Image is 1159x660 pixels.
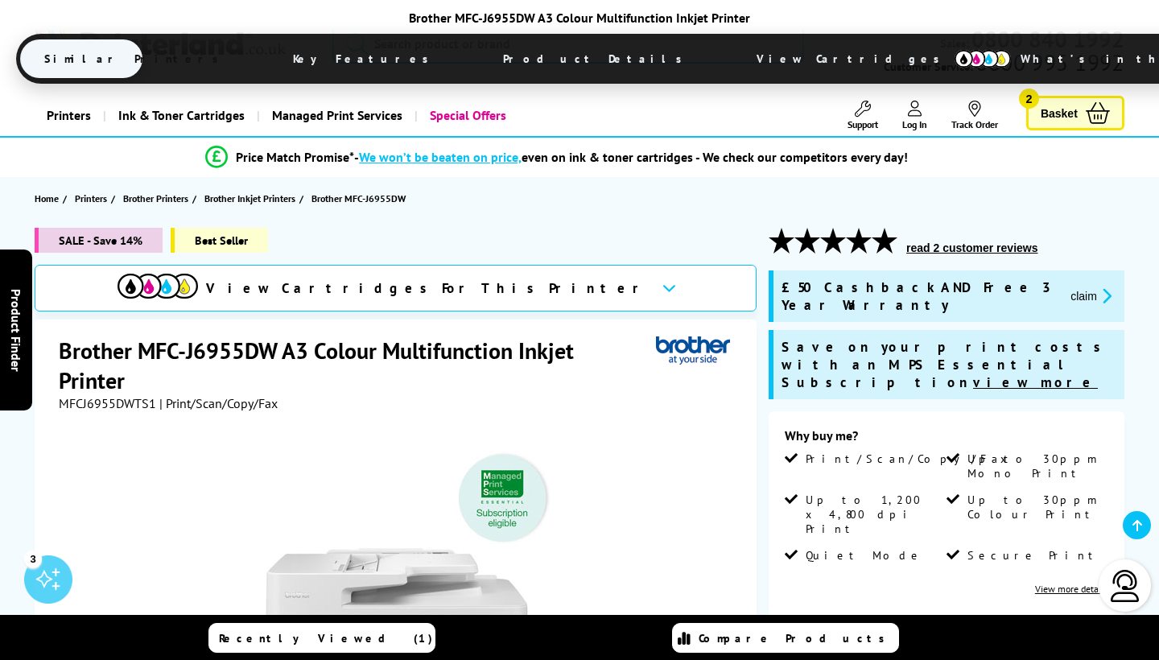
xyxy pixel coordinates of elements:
[75,190,107,207] span: Printers
[219,631,433,646] span: Recently Viewed (1)
[118,274,198,299] img: View Cartridges
[171,228,268,253] span: Best Seller
[782,278,1058,314] span: £50 Cashback AND Free 3 Year Warranty
[35,95,103,136] a: Printers
[159,395,278,411] span: | Print/Scan/Copy/Fax
[20,39,251,78] span: Similar Printers
[8,289,24,372] span: Product Finder
[59,395,156,411] span: MFCJ6955DWTS1
[732,38,979,80] span: View Cartridges
[902,118,927,130] span: Log In
[806,493,943,536] span: Up to 1,200 x 4,800 dpi Print
[415,95,518,136] a: Special Offers
[955,50,1011,68] img: cmyk-icon.svg
[123,190,192,207] a: Brother Printers
[479,39,715,78] span: Product Details
[1041,102,1078,124] span: Basket
[75,190,111,207] a: Printers
[35,190,63,207] a: Home
[806,452,1013,466] span: Print/Scan/Copy/Fax
[35,228,163,253] span: SALE - Save 14%
[848,101,878,130] a: Support
[8,143,1105,171] li: modal_Promise
[269,39,461,78] span: Key Features
[311,190,406,207] span: Brother MFC-J6955DW
[236,149,354,165] span: Price Match Promise*
[656,336,730,365] img: Brother
[204,190,295,207] span: Brother Inkjet Printers
[1109,570,1141,602] img: user-headset-light.svg
[672,623,899,653] a: Compare Products
[902,101,927,130] a: Log In
[1026,96,1124,130] a: Basket 2
[848,118,878,130] span: Support
[785,427,1108,452] div: Why buy me?
[35,190,59,207] span: Home
[208,623,435,653] a: Recently Viewed (1)
[967,452,1105,481] span: Up to 30ppm Mono Print
[204,190,299,207] a: Brother Inkjet Printers
[257,95,415,136] a: Managed Print Services
[24,550,42,567] div: 3
[901,241,1042,255] button: read 2 customer reviews
[699,631,893,646] span: Compare Products
[973,373,1098,391] u: view more
[59,336,656,395] h1: Brother MFC-J6955DW A3 Colour Multifunction Inkjet Printer
[103,95,257,136] a: Ink & Toner Cartridges
[806,548,923,563] span: Quiet Mode
[16,10,1143,26] div: Brother MFC-J6955DW A3 Colour Multifunction Inkjet Printer
[853,611,930,634] span: was
[359,149,522,165] span: We won’t be beaten on price,
[206,279,649,297] span: View Cartridges For This Printer
[951,101,998,130] a: Track Order
[123,190,188,207] span: Brother Printers
[782,338,1108,391] span: Save on your print costs with an MPS Essential Subscription
[354,149,908,165] div: - even on ink & toner cartridges - We check our competitors every day!
[118,95,245,136] span: Ink & Toner Cartridges
[311,190,410,207] a: Brother MFC-J6955DW
[1019,89,1039,109] span: 2
[967,548,1100,563] span: Secure Print
[967,493,1105,522] span: Up to 30ppm Colour Print
[1066,287,1116,305] button: promo-description
[963,611,1040,634] span: was
[1035,583,1108,595] a: View more details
